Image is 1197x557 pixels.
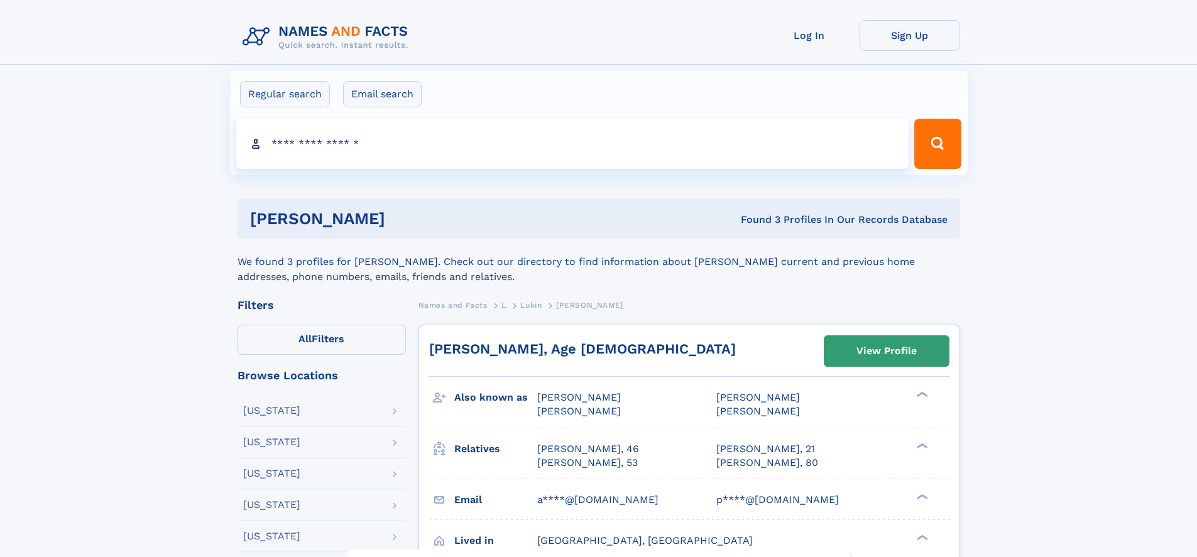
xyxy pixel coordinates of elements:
[236,119,909,169] input: search input
[914,119,961,169] button: Search Button
[243,406,300,416] div: [US_STATE]
[537,405,621,417] span: [PERSON_NAME]
[537,442,639,456] a: [PERSON_NAME], 46
[914,492,929,500] div: ❯
[501,301,506,310] span: L
[914,533,929,541] div: ❯
[238,325,406,355] label: Filters
[824,336,949,366] a: View Profile
[238,300,406,311] div: Filters
[537,534,753,546] span: [GEOGRAPHIC_DATA], [GEOGRAPHIC_DATA]
[716,442,815,456] a: [PERSON_NAME], 21
[563,213,948,227] div: Found 3 Profiles In Our Records Database
[856,337,917,365] div: View Profile
[240,81,330,107] label: Regular search
[343,81,422,107] label: Email search
[243,500,300,510] div: [US_STATE]
[716,405,800,417] span: [PERSON_NAME]
[298,333,312,345] span: All
[914,391,929,399] div: ❯
[520,301,542,310] span: Lukin
[429,341,736,357] a: [PERSON_NAME], Age [DEMOGRAPHIC_DATA]
[716,456,818,470] a: [PERSON_NAME], 80
[520,297,542,313] a: Lukin
[501,297,506,313] a: L
[860,20,960,51] a: Sign Up
[454,489,537,511] h3: Email
[418,297,488,313] a: Names and Facts
[243,468,300,479] div: [US_STATE]
[238,20,418,54] img: Logo Names and Facts
[250,211,563,227] h1: [PERSON_NAME]
[454,387,537,408] h3: Also known as
[243,437,300,447] div: [US_STATE]
[759,20,860,51] a: Log In
[537,456,638,470] a: [PERSON_NAME], 53
[716,391,800,403] span: [PERSON_NAME]
[238,239,960,284] div: We found 3 profiles for [PERSON_NAME]. Check out our directory to find information about [PERSON_...
[243,531,300,541] div: [US_STATE]
[238,370,406,381] div: Browse Locations
[537,391,621,403] span: [PERSON_NAME]
[454,438,537,460] h3: Relatives
[556,301,623,310] span: [PERSON_NAME]
[454,530,537,551] h3: Lived in
[914,441,929,450] div: ❯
